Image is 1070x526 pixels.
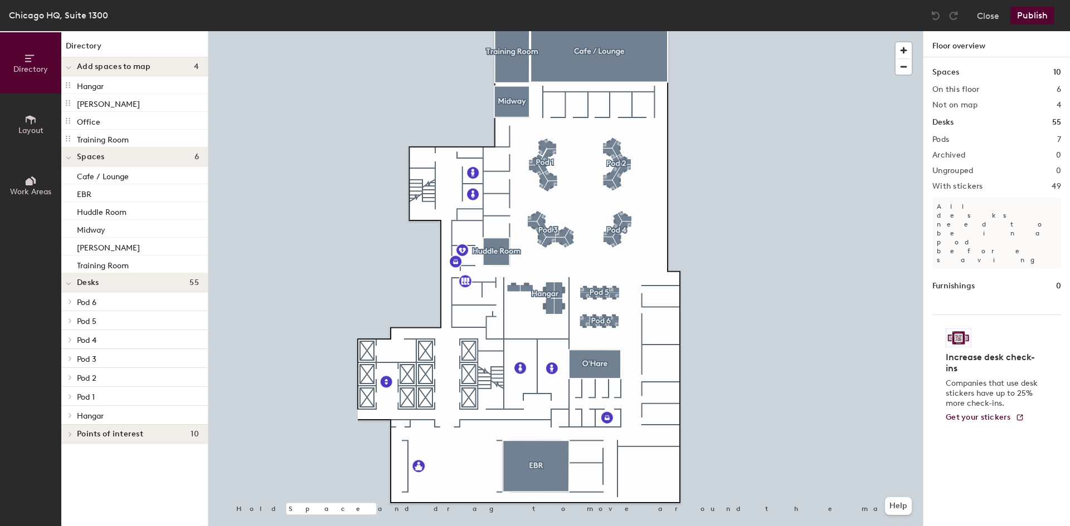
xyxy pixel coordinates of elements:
p: All desks need to be in a pod before saving [932,198,1061,269]
img: Undo [930,10,941,21]
p: EBR [77,186,91,199]
button: Help [885,497,912,515]
span: Pod 1 [77,392,95,402]
h2: 0 [1056,166,1061,175]
h2: Pods [932,135,949,144]
span: Add spaces to map [77,62,151,71]
h1: Desks [932,116,954,129]
p: Companies that use desk stickers have up to 25% more check-ins. [946,378,1041,409]
div: Chicago HQ, Suite 1300 [9,8,108,22]
button: Publish [1010,7,1054,24]
p: Cafe / Lounge [77,169,129,181]
span: 4 [194,62,199,71]
span: Desks [77,278,99,287]
h2: 6 [1057,85,1061,94]
span: Directory [13,65,48,74]
h1: 55 [1052,116,1061,129]
h1: Furnishings [932,280,975,292]
span: Work Areas [10,187,51,196]
h2: Archived [932,151,965,160]
h1: 0 [1056,280,1061,292]
p: Office [77,114,100,127]
h2: 49 [1052,182,1061,191]
h2: Ungrouped [932,166,974,175]
button: Close [977,7,999,24]
h1: Directory [61,40,208,57]
span: Hangar [77,411,104,421]
span: Points of interest [77,430,143,439]
p: [PERSON_NAME] [77,96,140,109]
h2: 0 [1056,151,1061,160]
h2: 4 [1057,101,1061,110]
img: Sticker logo [946,328,971,347]
span: Spaces [77,153,105,161]
h1: Floor overview [923,31,1070,57]
p: Huddle Room [77,204,127,217]
h4: Increase desk check-ins [946,352,1041,374]
h2: Not on map [932,101,977,110]
img: Redo [948,10,959,21]
p: Training Room [77,132,129,145]
span: 6 [194,153,199,161]
a: Get your stickers [946,413,1024,422]
span: Pod 5 [77,317,96,326]
p: Training Room [77,258,129,271]
span: Get your stickers [946,412,1011,422]
span: Layout [18,126,43,135]
h1: Spaces [932,66,959,78]
p: [PERSON_NAME] [77,240,140,253]
h2: With stickers [932,182,983,191]
h2: On this floor [932,85,980,94]
h2: 7 [1057,135,1061,144]
span: 10 [191,430,199,439]
span: Pod 6 [77,298,96,307]
span: Pod 4 [77,336,96,345]
span: Pod 3 [77,355,96,364]
span: 55 [189,278,199,287]
span: Pod 2 [77,373,96,383]
p: Hangar [77,78,104,91]
p: Midway [77,222,105,235]
h1: 10 [1053,66,1061,78]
